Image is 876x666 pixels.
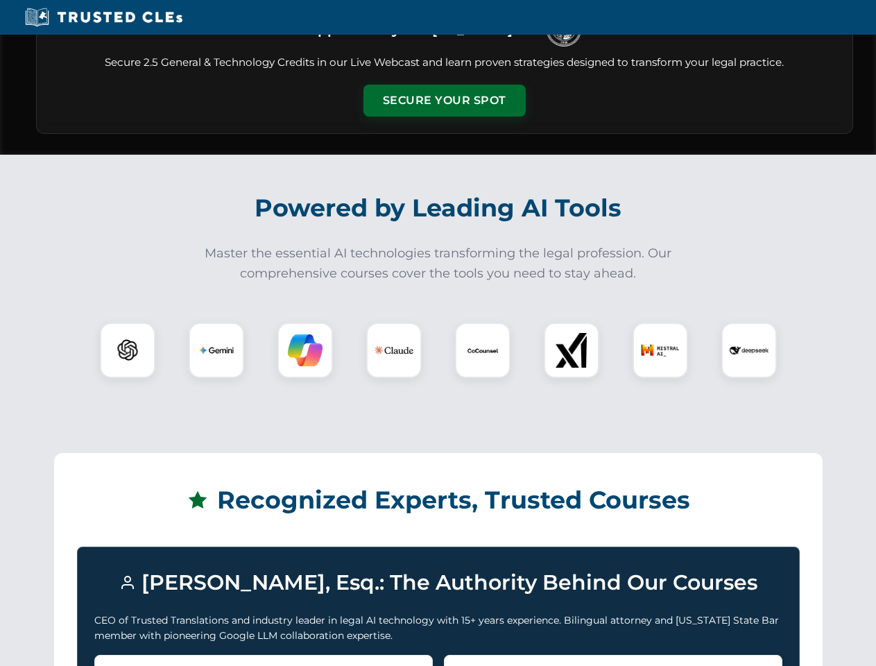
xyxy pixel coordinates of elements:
[375,331,413,370] img: Claude Logo
[108,330,148,370] img: ChatGPT Logo
[196,244,681,284] p: Master the essential AI technologies transforming the legal profession. Our comprehensive courses...
[277,323,333,378] div: Copilot
[94,613,782,644] p: CEO of Trusted Translations and industry leader in legal AI technology with 15+ years experience....
[465,333,500,368] img: CoCounsel Logo
[94,564,782,601] h3: [PERSON_NAME], Esq.: The Authority Behind Our Courses
[53,55,836,71] p: Secure 2.5 General & Technology Credits in our Live Webcast and learn proven strategies designed ...
[54,184,823,232] h2: Powered by Leading AI Tools
[288,333,323,368] img: Copilot Logo
[100,323,155,378] div: ChatGPT
[21,7,187,28] img: Trusted CLEs
[641,331,680,370] img: Mistral AI Logo
[455,323,510,378] div: CoCounsel
[199,333,234,368] img: Gemini Logo
[366,323,422,378] div: Claude
[730,331,768,370] img: DeepSeek Logo
[554,333,589,368] img: xAI Logo
[633,323,688,378] div: Mistral AI
[363,85,526,117] button: Secure Your Spot
[189,323,244,378] div: Gemini
[544,323,599,378] div: xAI
[77,476,800,524] h2: Recognized Experts, Trusted Courses
[721,323,777,378] div: DeepSeek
